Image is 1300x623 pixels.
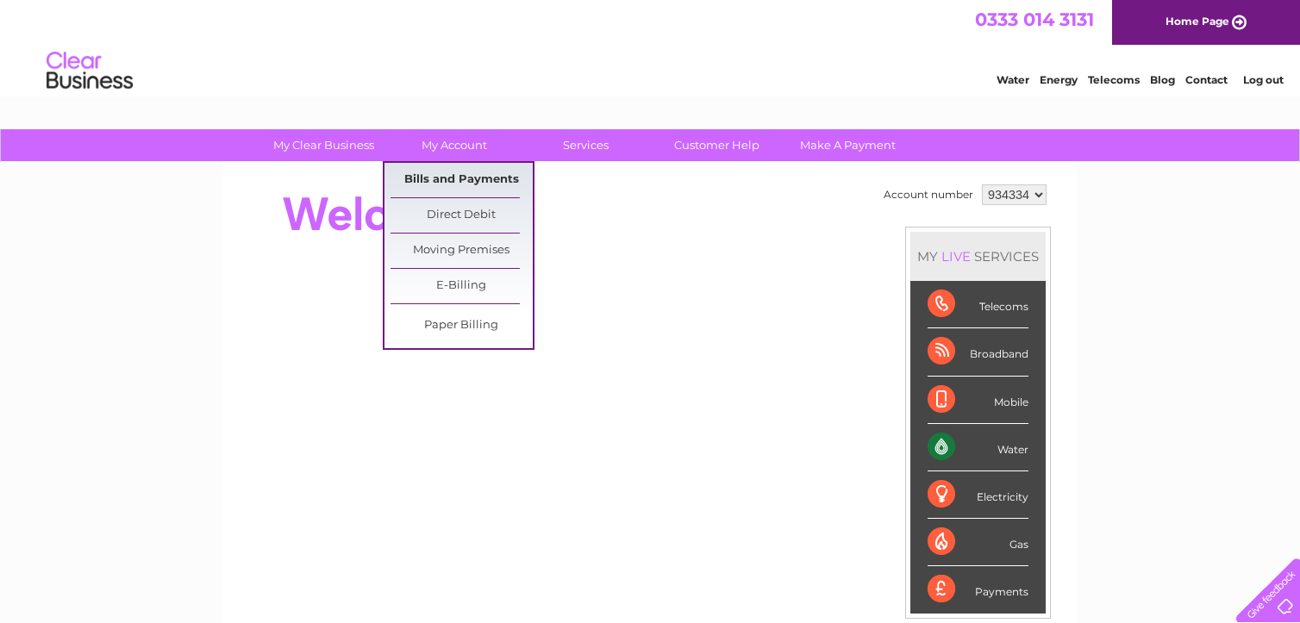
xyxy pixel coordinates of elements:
a: My Clear Business [253,129,395,161]
div: MY SERVICES [910,232,1046,281]
a: Make A Payment [777,129,919,161]
div: Payments [928,566,1028,613]
div: Electricity [928,471,1028,519]
div: Telecoms [928,281,1028,328]
a: Blog [1150,73,1175,86]
div: Mobile [928,377,1028,424]
div: Broadband [928,328,1028,376]
a: Services [515,129,657,161]
div: Gas [928,519,1028,566]
div: Clear Business is a trading name of Verastar Limited (registered in [GEOGRAPHIC_DATA] No. 3667643... [244,9,1059,84]
a: Bills and Payments [391,163,533,197]
div: Water [928,424,1028,471]
div: LIVE [938,248,974,265]
a: Energy [1040,73,1078,86]
a: 0333 014 3131 [975,9,1094,30]
a: Customer Help [646,129,788,161]
a: Water [997,73,1029,86]
a: Log out [1243,73,1284,86]
a: Telecoms [1088,73,1140,86]
a: Direct Debit [391,198,533,233]
td: Account number [879,180,978,209]
a: Contact [1185,73,1228,86]
a: E-Billing [391,269,533,303]
a: Paper Billing [391,308,533,343]
img: logo.png [46,45,134,97]
a: My Account [384,129,526,161]
a: Moving Premises [391,234,533,268]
